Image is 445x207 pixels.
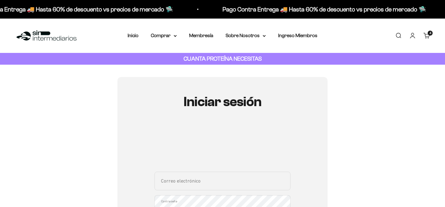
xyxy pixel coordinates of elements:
[151,32,177,40] summary: Comprar
[189,33,213,38] a: Membresía
[222,4,426,14] p: Pago Contra Entrega 🚚 Hasta 60% de descuento vs precios de mercado 🛸
[155,127,290,164] iframe: Social Login Buttons
[128,33,138,38] a: Inicio
[155,94,290,109] h1: Iniciar sesión
[184,55,262,62] strong: CUANTA PROTEÍNA NECESITAS
[430,32,431,35] span: 4
[226,32,266,40] summary: Sobre Nosotros
[278,33,317,38] a: Ingreso Miembros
